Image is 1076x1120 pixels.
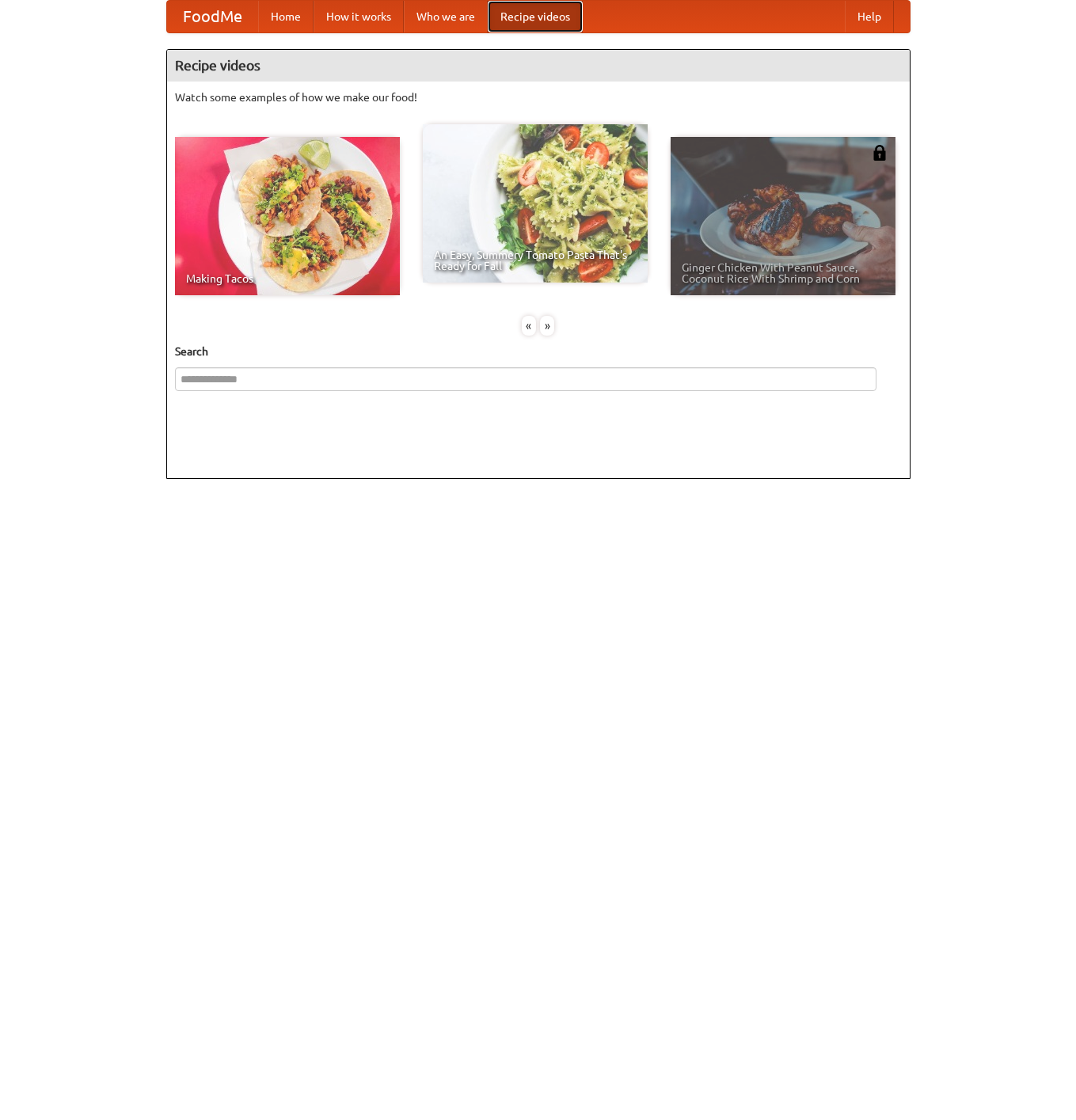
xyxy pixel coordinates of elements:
div: « [522,316,536,336]
a: How it works [314,1,404,32]
h4: Recipe videos [167,50,910,82]
div: » [540,316,554,336]
img: 483408.png [872,145,888,161]
h5: Search [175,344,902,359]
a: FoodMe [167,1,258,32]
a: Recipe videos [488,1,583,32]
span: Making Tacos [186,273,389,284]
a: Who we are [404,1,488,32]
span: An Easy, Summery Tomato Pasta That's Ready for Fall [434,249,637,271]
a: Making Tacos [175,137,400,295]
a: Home [258,1,314,32]
a: An Easy, Summery Tomato Pasta That's Ready for Fall [423,124,648,283]
a: Help [845,1,894,32]
p: Watch some examples of how we make our food! [175,89,902,105]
